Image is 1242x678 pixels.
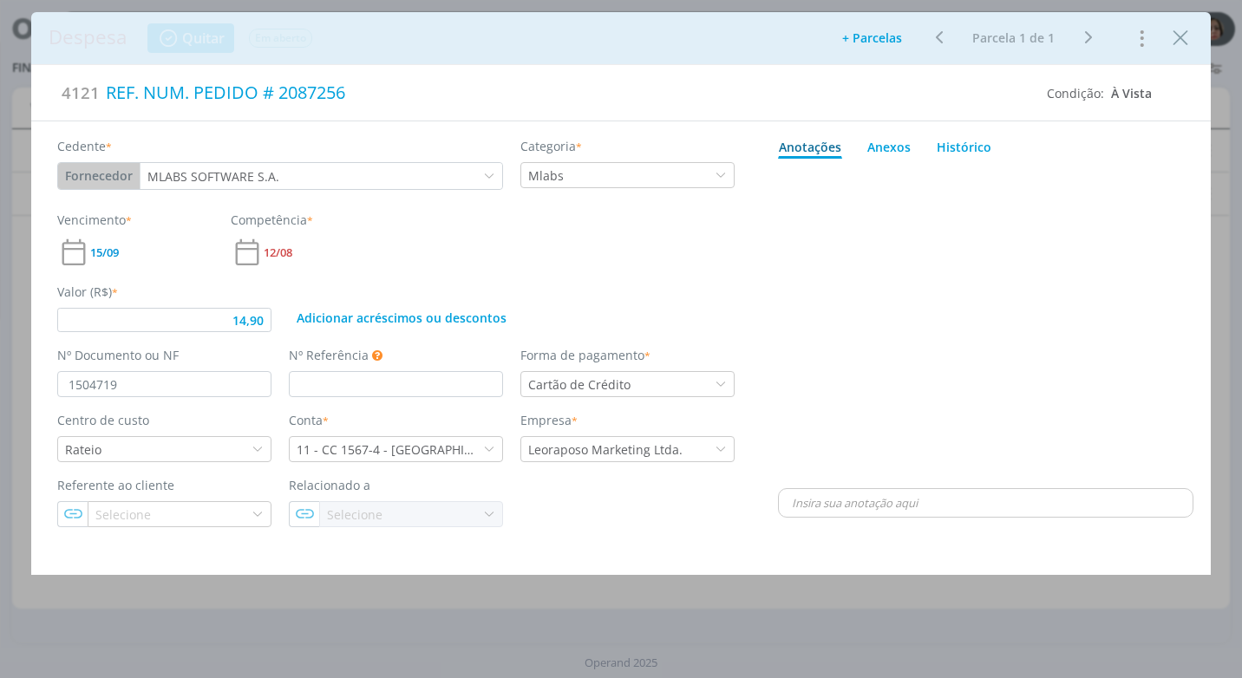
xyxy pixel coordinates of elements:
button: Quitar [147,23,234,53]
div: Condição: [1047,84,1152,102]
span: À Vista [1111,85,1152,101]
h1: Despesa [49,26,127,49]
a: Anotações [778,130,842,159]
label: Forma de pagamento [520,346,650,364]
div: MLABS SOFTWARE S.A. [141,167,283,186]
label: Vencimento [57,211,132,229]
div: Selecione [320,505,386,524]
div: dialog [31,12,1211,575]
label: Cedente [57,137,112,155]
label: Valor (R$) [57,283,118,301]
div: 11 - CC 1567-4 - SANTANDER [290,440,483,459]
label: Empresa [520,411,578,429]
label: Relacionado a [289,476,370,494]
span: Quitar [182,31,225,45]
button: Em aberto [248,28,313,49]
label: Competência [231,211,313,229]
label: Conta [289,411,329,429]
span: 15/09 [90,247,119,258]
div: Leoraposo Marketing Ltda. [528,440,686,459]
div: MLABS SOFTWARE S.A. [147,167,283,186]
div: Selecione [327,505,386,524]
label: Referente ao cliente [57,476,174,494]
button: Close [1167,23,1193,51]
div: Rateio [65,440,105,459]
div: Leoraposo Marketing Ltda. [521,440,686,459]
div: Anexos [867,138,911,156]
a: Histórico [936,130,992,159]
div: Mlabs [521,166,567,185]
label: Nº Referência [289,346,369,364]
div: Cartão de Crédito [521,375,634,394]
div: Cartão de Crédito [528,375,634,394]
div: Rateio [58,440,105,459]
span: 12/08 [264,247,292,258]
label: Categoria [520,137,582,155]
button: Fornecedor [58,163,140,189]
div: Mlabs [528,166,567,185]
div: Selecione [88,505,154,524]
button: + Parcelas [831,26,913,50]
span: Em aberto [249,29,312,48]
button: Adicionar acréscimos ou descontos [289,308,514,329]
div: 11 - CC 1567-4 - [GEOGRAPHIC_DATA] [297,440,483,459]
label: Nº Documento ou NF [57,346,179,364]
div: REF. NUM. PEDIDO # 2087256 [100,74,1034,112]
div: Selecione [95,505,154,524]
label: Centro de custo [57,411,149,429]
span: 4121 [62,81,100,105]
